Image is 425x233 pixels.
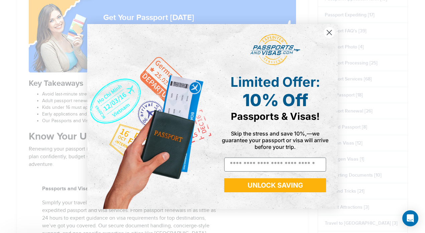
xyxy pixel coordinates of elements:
span: 10% Off [243,90,308,110]
span: Passports & Visas! [231,110,320,122]
div: Open Intercom Messenger [402,210,418,226]
img: de9cda0d-0715-46ca-9a25-073762a91ba7.png [87,24,212,209]
button: UNLOCK SAVING [224,178,326,192]
img: passports and visas [250,34,300,65]
span: Limited Offer: [231,74,320,90]
button: Close dialog [323,27,335,38]
span: Skip the stress and save 10%,—we guarantee your passport or visa will arrive before your trip. [222,130,328,150]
